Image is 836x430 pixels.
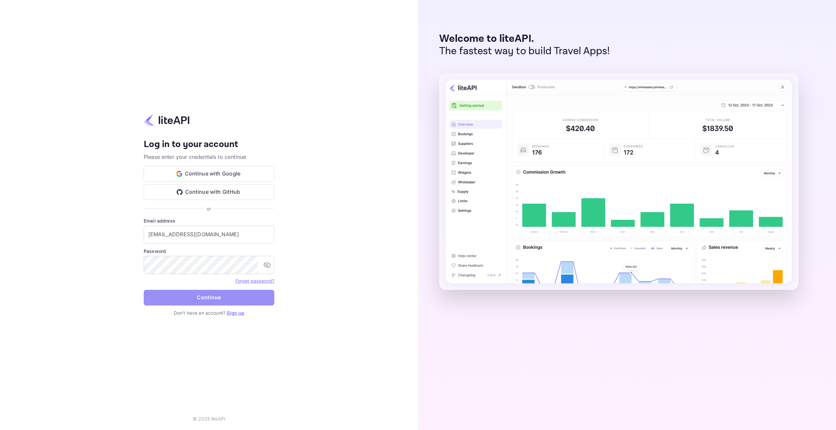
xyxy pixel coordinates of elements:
a: Forget password? [235,278,274,284]
label: Password [144,248,274,255]
input: Enter your email address [144,225,274,244]
p: Please enter your credentials to continue [144,153,274,161]
button: Continue [144,290,274,306]
a: Forget password? [235,277,274,284]
a: Sign up [227,310,244,316]
p: © 2025 liteAPI [193,415,225,422]
button: toggle password visibility [261,258,274,272]
p: Welcome to liteAPI. [439,33,610,45]
button: Continue with Google [144,166,274,182]
label: Email address [144,217,274,224]
h4: Log in to your account [144,139,274,150]
p: The fastest way to build Travel Apps! [439,45,610,58]
img: liteapi [144,114,189,126]
button: Continue with GitHub [144,184,274,200]
p: or [207,205,211,212]
img: liteAPI Dashboard Preview [439,74,798,290]
p: Don't have an account? [144,309,274,316]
